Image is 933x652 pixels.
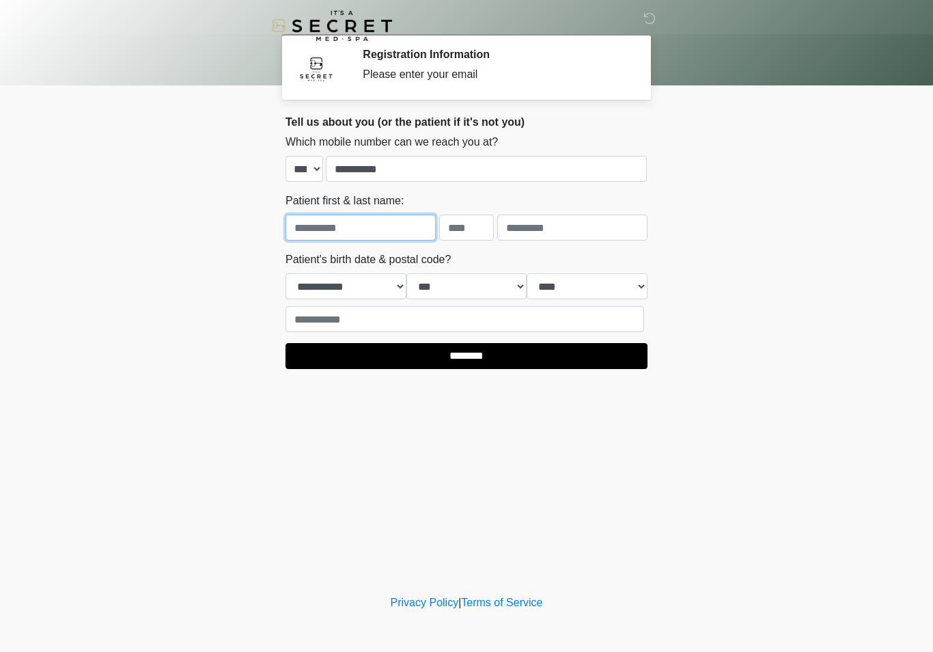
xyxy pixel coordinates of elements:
a: | [458,597,461,608]
a: Privacy Policy [391,597,459,608]
label: Which mobile number can we reach you at? [286,134,498,150]
label: Patient first & last name: [286,193,404,209]
h2: Registration Information [363,48,627,61]
a: Terms of Service [461,597,542,608]
img: Agent Avatar [296,48,337,89]
h2: Tell us about you (or the patient if it's not you) [286,116,647,128]
div: Please enter your email [363,66,627,83]
img: It's A Secret Med Spa Logo [272,10,392,41]
label: Patient's birth date & postal code? [286,252,451,268]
